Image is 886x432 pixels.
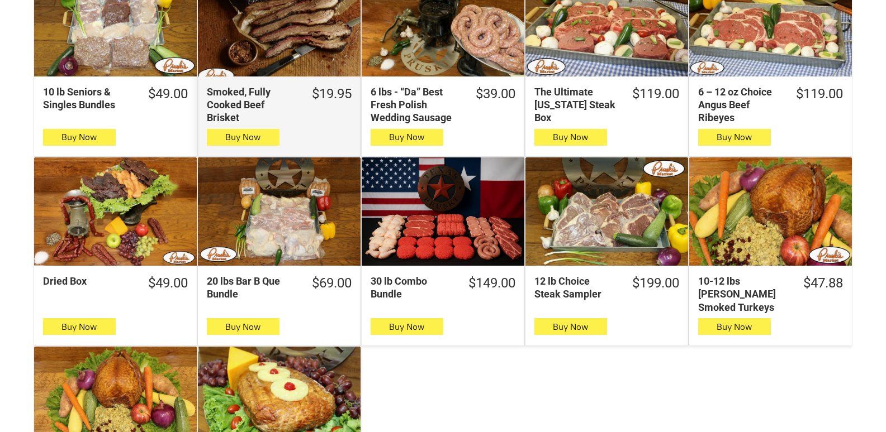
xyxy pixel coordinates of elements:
a: 12 lb Choice Steak Sampler [525,157,688,266]
button: Buy Now [698,318,771,335]
a: $39.006 lbs - “Da” Best Fresh Polish Wedding Sausage [362,85,524,124]
div: Dried Box [43,275,134,287]
a: $19.95Smoked, Fully Cooked Beef Brisket [198,85,361,124]
div: 30 lb Combo Bundle [371,275,454,301]
button: Buy Now [207,129,279,146]
a: $49.00Dried Box [34,275,197,292]
span: Buy Now [389,321,424,332]
button: Buy Now [371,129,443,146]
div: $49.00 [148,275,188,292]
span: Buy Now [717,132,752,142]
span: Buy Now [61,321,97,332]
span: Buy Now [225,132,260,142]
button: Buy Now [43,129,116,146]
button: Buy Now [534,129,607,146]
div: Smoked, Fully Cooked Beef Brisket [207,85,297,124]
a: Dried Box [34,157,197,266]
span: Buy Now [225,321,260,332]
a: $49.0010 lb Seniors & Singles Bundles [34,85,197,112]
a: 10-12 lbs Pruski&#39;s Smoked Turkeys [689,157,852,266]
div: $39.00 [476,85,515,103]
div: 12 lb Choice Steak Sampler [534,275,618,301]
a: $47.8810-12 lbs [PERSON_NAME] Smoked Turkeys [689,275,852,314]
span: Buy Now [553,132,588,142]
div: $19.95 [312,85,352,103]
span: Buy Now [61,132,97,142]
div: $199.00 [632,275,679,292]
a: $199.0012 lb Choice Steak Sampler [525,275,688,301]
a: 30 lb Combo Bundle [362,157,524,266]
button: Buy Now [534,318,607,335]
div: 20 lbs Bar B Que Bundle [207,275,297,301]
button: Buy Now [207,318,279,335]
div: $47.88 [803,275,843,292]
button: Buy Now [371,318,443,335]
span: Buy Now [389,132,424,142]
a: $149.0030 lb Combo Bundle [362,275,524,301]
div: $119.00 [796,85,843,103]
div: 10-12 lbs [PERSON_NAME] Smoked Turkeys [698,275,789,314]
span: Buy Now [553,321,588,332]
div: $149.00 [468,275,515,292]
div: 10 lb Seniors & Singles Bundles [43,85,134,112]
div: $69.00 [312,275,352,292]
span: Buy Now [717,321,752,332]
a: 20 lbs Bar B Que Bundle [198,157,361,266]
button: Buy Now [43,318,116,335]
div: The Ultimate [US_STATE] Steak Box [534,85,618,124]
div: $49.00 [148,85,188,103]
a: $69.0020 lbs Bar B Que Bundle [198,275,361,301]
div: 6 – 12 oz Choice Angus Beef Ribeyes [698,85,781,124]
button: Buy Now [698,129,771,146]
a: $119.006 – 12 oz Choice Angus Beef Ribeyes [689,85,852,124]
div: 6 lbs - “Da” Best Fresh Polish Wedding Sausage [371,85,461,124]
div: $119.00 [632,85,679,103]
a: $119.00The Ultimate [US_STATE] Steak Box [525,85,688,124]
